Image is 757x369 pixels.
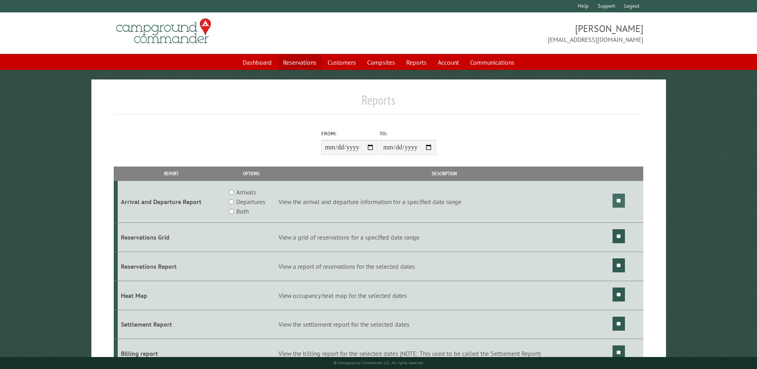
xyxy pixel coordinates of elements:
td: View the arrival and departure information for a specified date range [277,181,611,223]
th: Report [118,167,225,181]
td: View a report of reservations for the selected dates [277,252,611,281]
td: Billing report [118,339,225,368]
td: View the settlement report for the selected dates [277,310,611,339]
th: Description [277,167,611,181]
a: Customers [323,55,361,70]
td: View occupancy heat map for the selected dates [277,281,611,310]
label: To: [379,130,436,137]
label: Departures [236,197,265,206]
label: From: [321,130,378,137]
td: View a grid of reservations for a specified date range [277,223,611,252]
a: Dashboard [238,55,277,70]
th: Options [225,167,277,181]
a: Reservations [278,55,321,70]
span: [PERSON_NAME] [EMAIL_ADDRESS][DOMAIN_NAME] [379,22,643,44]
a: Reports [401,55,431,70]
a: Account [433,55,464,70]
h1: Reports [114,92,643,114]
a: Campsites [362,55,400,70]
td: Reservations Report [118,252,225,281]
td: Heat Map [118,281,225,310]
td: View the billing report for the selected dates (NOTE: This used to be called the Settlement Report) [277,339,611,368]
small: © Campground Commander LLC. All rights reserved. [334,360,424,365]
td: Reservations Grid [118,223,225,252]
a: Communications [465,55,519,70]
label: Both [236,206,249,216]
label: Arrivals [236,187,256,197]
img: Campground Commander [114,16,213,47]
td: Settlement Report [118,310,225,339]
td: Arrival and Departure Report [118,181,225,223]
